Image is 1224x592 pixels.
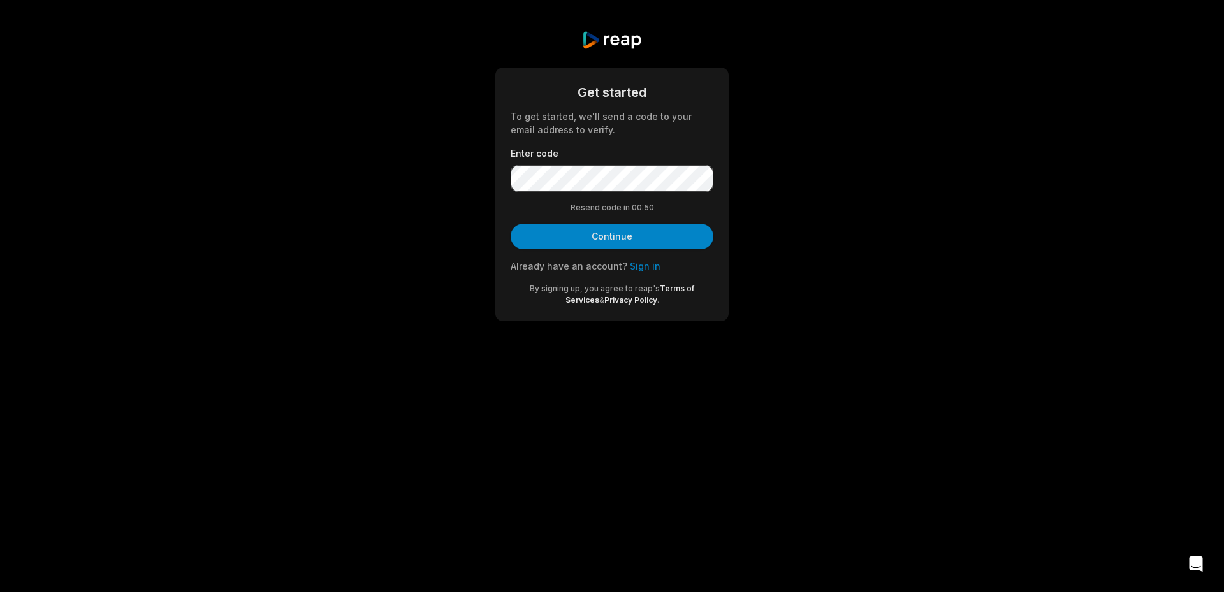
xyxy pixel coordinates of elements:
[630,261,660,271] a: Sign in
[511,224,713,249] button: Continue
[657,295,659,305] span: .
[511,147,713,160] label: Enter code
[565,284,695,305] a: Terms of Services
[644,202,654,213] span: 50
[511,261,627,271] span: Already have an account?
[511,202,713,213] div: Resend code in 00:
[1181,549,1211,579] div: Open Intercom Messenger
[581,31,642,50] img: reap
[599,295,604,305] span: &
[511,110,713,136] div: To get started, we'll send a code to your email address to verify.
[604,295,657,305] a: Privacy Policy
[530,284,660,293] span: By signing up, you agree to reap's
[511,83,713,102] div: Get started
